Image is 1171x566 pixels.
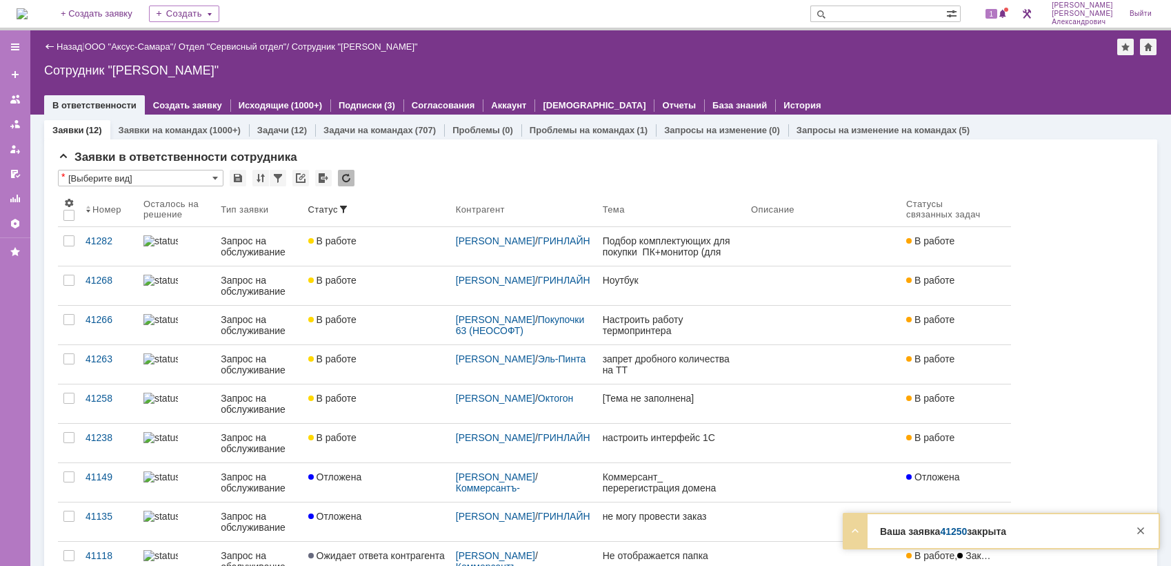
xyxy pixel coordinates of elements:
div: 41135 [86,511,132,522]
span: В работе [308,393,357,404]
div: (3) [384,100,395,110]
a: 41268 [80,266,138,305]
span: Настройки [63,197,74,208]
div: Фильтрация... [270,170,286,186]
div: Ноутбук [603,275,740,286]
th: Статус [303,192,450,227]
div: / [456,471,592,494]
img: statusbar-100 (1).png [143,353,178,364]
span: В работе [308,353,357,364]
div: Тип заявки [221,204,268,215]
img: statusbar-100 (1).png [143,511,178,522]
a: Запрос на обслуживание [215,266,302,305]
a: Проблемы [452,125,500,135]
div: Сохранить вид [230,170,246,186]
span: Отложена [308,471,362,482]
a: Запрос на обслуживание [215,384,302,423]
a: 41250 [940,526,967,537]
a: Запрос на обслуживание [215,502,302,541]
a: Запрос на обслуживание [215,227,302,266]
a: [PERSON_NAME] [456,471,535,482]
a: [PERSON_NAME] [456,550,535,561]
div: Сделать домашней страницей [1140,39,1157,55]
div: Сортировка... [252,170,269,186]
a: statusbar-15 (1).png [138,463,215,502]
a: Задачи [257,125,289,135]
span: В работе [906,550,954,561]
div: / [456,432,592,443]
a: [PERSON_NAME] [456,393,535,404]
div: (1) [637,125,648,135]
div: (1000+) [210,125,241,135]
a: [PERSON_NAME] [456,235,535,246]
span: В работе [906,393,954,404]
th: Тема [597,192,745,227]
div: запрет дробного количества на ТТ [603,353,740,375]
img: statusbar-60 (1).png [143,275,178,286]
a: [PERSON_NAME] [456,275,535,286]
a: 41263 [80,345,138,384]
a: statusbar-100 (1).png [138,227,215,266]
span: В работе [906,314,954,325]
a: Запрос на обслуживание [215,345,302,384]
img: statusbar-100 (1).png [143,235,178,246]
div: Осталось на решение [143,199,199,219]
span: Отложена [308,511,362,522]
div: Настроить работу термопринтера [603,314,740,336]
div: / [456,275,592,286]
a: Отложена [901,463,1000,502]
span: В работе [906,235,954,246]
a: Ноутбук [597,266,745,305]
img: statusbar-15 (1).png [143,550,178,561]
div: 41266 [86,314,132,325]
div: (12) [291,125,307,135]
img: statusbar-60 (1).png [143,432,178,443]
a: В работе [303,227,450,266]
span: [PERSON_NAME] [1052,10,1113,18]
a: Перейти на домашнюю страницу [17,8,28,19]
img: statusbar-60 (1).png [143,314,178,325]
a: Мои согласования [4,163,26,185]
div: Запрос на обслуживание [221,393,297,415]
a: Подбор комплектующих для покупки ПК+монитор (для бух-ра по ТМЦ) [597,227,745,266]
div: не могу провести заказ [603,511,740,522]
a: настроить интерфейс 1С [597,424,745,462]
div: Коммерсант_ перерегистрация домена [603,471,740,494]
a: 41238 [80,424,138,462]
a: ГРИНЛАЙН [538,235,590,246]
span: В работе [308,432,357,443]
a: Коммерсант_ перерегистрация домена [597,463,745,502]
th: Тип заявки [215,192,302,227]
div: Экспорт списка [315,170,332,186]
a: statusbar-100 (1).png [138,502,215,541]
th: Контрагент [450,192,597,227]
a: Запрос на обслуживание [215,424,302,462]
div: (0) [769,125,780,135]
div: Запрос на обслуживание [221,275,297,297]
div: Сотрудник "[PERSON_NAME]" [292,41,418,52]
div: / [85,41,179,52]
div: Запрос на обслуживание [221,235,297,257]
a: statusbar-60 (1).png [138,266,215,305]
a: [DEMOGRAPHIC_DATA] [543,100,645,110]
a: Настройки [4,213,26,235]
a: Октогон [538,393,574,404]
a: 41282 [80,227,138,266]
th: Номер [80,192,138,227]
a: Аккаунт [491,100,526,110]
span: Отложена [906,471,960,482]
a: Исходящие [239,100,289,110]
a: 41149 [80,463,138,502]
a: База знаний [712,100,767,110]
div: [Тема не заполнена] [603,393,740,404]
span: Расширенный поиск [946,6,960,19]
div: Статус [308,204,338,215]
div: , [906,550,994,561]
a: Запросы на изменение на командах [797,125,957,135]
span: В работе [906,275,954,286]
div: Обновлять список [338,170,354,186]
span: В работе [308,235,357,246]
span: Отложена [906,511,960,522]
span: В работе [906,432,954,443]
a: Создать заявку [4,64,26,86]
